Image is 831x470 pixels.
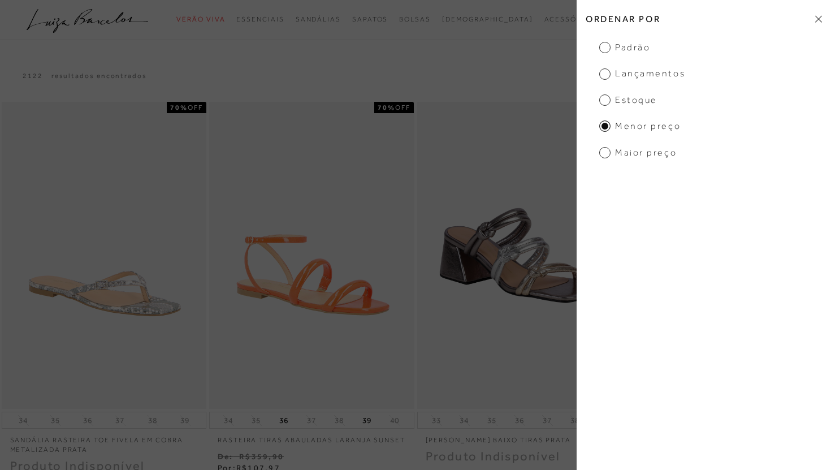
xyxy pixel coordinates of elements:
[176,9,225,30] a: categoryNavScreenReaderText
[145,415,161,426] button: 38
[399,15,431,23] span: Bolsas
[276,412,292,428] button: 36
[544,9,596,30] a: categoryNavScreenReaderText
[599,41,650,54] span: Padrão
[352,9,388,30] a: categoryNavScreenReaderText
[220,415,236,426] button: 34
[23,71,43,81] p: 2122
[399,9,431,30] a: categoryNavScreenReaderText
[80,415,96,426] button: 36
[218,452,233,461] small: De:
[296,15,341,23] span: Sandálias
[599,94,657,106] span: Estoque
[170,104,188,111] strong: 70%
[577,6,831,32] h2: Ordenar por
[112,415,128,426] button: 37
[188,104,203,111] span: OFF
[544,15,596,23] span: Acessórios
[352,15,388,23] span: Sapatos
[387,415,402,426] button: 40
[2,429,207,455] a: SANDÁLIA RASTEIRA TOE FIVELA EM COBRA METALIZADA PRATA
[512,415,527,426] button: 36
[484,415,500,426] button: 35
[331,415,347,426] button: 38
[3,104,206,408] img: SANDÁLIA RASTEIRA TOE FIVELA EM COBRA METALIZADA PRATA
[176,15,225,23] span: Verão Viva
[567,415,583,426] button: 38
[177,415,193,426] button: 39
[378,104,395,111] strong: 70%
[239,452,284,461] small: R$359,90
[442,9,533,30] a: noSubCategoriesText
[296,9,341,30] a: categoryNavScreenReaderText
[599,146,677,159] span: Maior Preço
[304,415,319,426] button: 37
[248,415,264,426] button: 35
[599,67,685,80] span: Lançamentos
[236,15,284,23] span: Essenciais
[209,429,414,445] a: RASTEIRA TIRAS ABAULADAS LARANJA SUNSET
[418,104,621,408] img: SANDÁLIA SALTO BAIXO TIRAS PRATA
[429,415,444,426] button: 33
[210,104,413,408] img: RASTEIRA TIRAS ABAULADAS LARANJA SUNSET
[599,120,681,132] span: Menor Preço
[426,449,561,463] span: Produto Indisponível
[47,415,63,426] button: 35
[15,415,31,426] button: 34
[51,71,147,81] p: resultados encontrados
[417,429,622,445] a: [PERSON_NAME] BAIXO TIRAS PRATA
[395,104,410,111] span: OFF
[539,415,555,426] button: 37
[456,415,472,426] button: 34
[442,15,533,23] span: [DEMOGRAPHIC_DATA]
[236,9,284,30] a: categoryNavScreenReaderText
[359,412,375,428] button: 39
